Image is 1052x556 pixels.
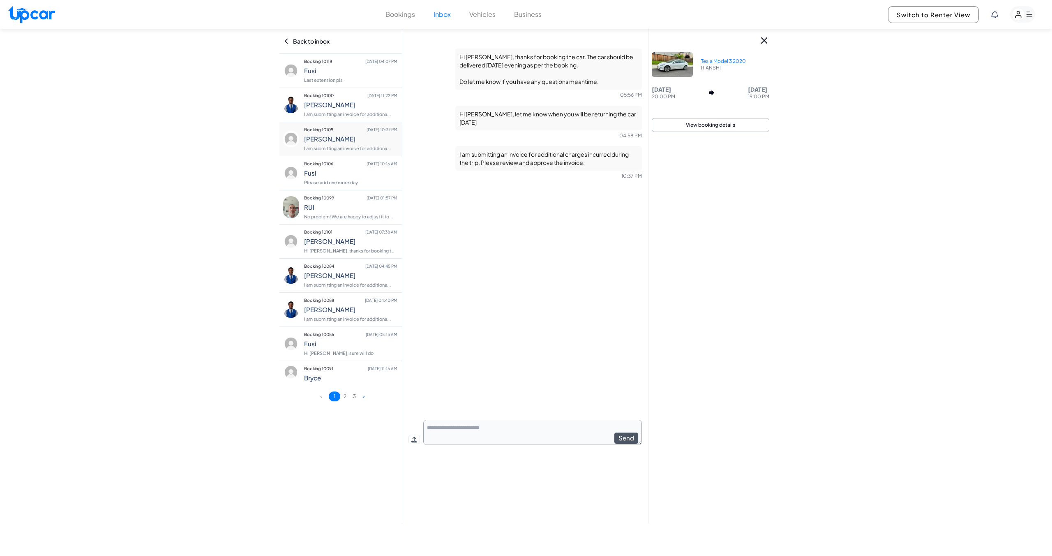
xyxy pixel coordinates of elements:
[304,90,397,101] p: Booking 10100
[304,329,397,340] p: Booking 10086
[304,340,397,347] h4: Fusi
[365,260,397,272] span: [DATE] 04:45 PM
[620,92,642,98] span: 05:56 PM
[283,267,299,284] img: profile
[366,329,397,340] span: [DATE] 08:15 AM
[514,9,542,19] button: Business
[340,392,350,401] button: 2
[621,173,642,179] span: 10:37 PM
[652,85,675,93] p: [DATE]
[365,294,397,306] span: [DATE] 04:40 PM
[455,106,642,130] p: Hi [PERSON_NAME], let me know when you will be returning the car [DATE]
[304,135,397,143] h4: [PERSON_NAME]
[304,192,397,204] p: Booking 10099
[385,9,415,19] button: Bookings
[701,65,746,71] p: RIANSHI
[701,58,746,65] p: Tesla Model 3 2020
[304,245,397,257] p: Hi [PERSON_NAME], thanks for booking the car. Lo...
[614,432,639,444] button: Send
[284,29,398,53] div: Back to inbox
[304,101,397,109] h4: [PERSON_NAME]
[304,294,397,306] p: Booking 10088
[283,63,299,79] img: profile
[304,306,397,313] h4: [PERSON_NAME]
[304,177,397,188] p: Please add one more day
[304,56,397,67] p: Booking 10118
[283,97,299,113] img: profile
[367,192,397,204] span: [DATE] 01:57 PM
[367,90,397,101] span: [DATE] 11:22 PM
[304,363,397,374] p: Booking 10091
[367,124,397,135] span: [DATE] 10:37 PM
[8,6,55,23] img: Upcar Logo
[283,364,299,380] img: profile
[304,67,397,74] h4: Fusi
[304,204,397,211] h4: RUI
[748,85,769,93] p: [DATE]
[652,118,769,132] button: View booking details
[304,260,397,272] p: Booking 10084
[304,169,397,177] h4: Fusi
[304,124,397,135] p: Booking 10109
[359,392,369,401] button: >
[304,143,397,154] p: I am submitting an invoice for additiona...
[304,74,397,86] p: Last extension pls
[350,392,359,401] button: 3
[304,272,397,279] h4: [PERSON_NAME]
[283,301,299,318] img: profile
[283,131,299,147] img: profile
[304,279,397,291] p: I am submitting an invoice for additiona...
[304,374,397,382] h4: Bryce
[283,233,299,250] img: profile
[304,211,397,222] p: No problem! We are happy to adjust it to...
[283,165,299,181] img: profile
[652,93,675,100] p: 20:00 PM
[748,93,769,100] p: 19:00 PM
[304,109,397,120] p: I am submitting an invoice for additiona...
[365,226,397,238] span: [DATE] 07:38 AM
[283,336,299,352] img: profile
[314,392,327,401] button: <
[304,158,397,169] p: Booking 10106
[304,226,397,238] p: Booking 10101
[455,49,642,90] p: Hi [PERSON_NAME], thanks for booking the car. The car should be delivered [DATE] evening as per t...
[367,158,397,169] span: [DATE] 10:16 AM
[329,392,340,401] button: 1
[368,363,397,374] span: [DATE] 11:16 AM
[304,313,397,325] p: I am submitting an invoice for additiona...
[888,6,979,23] button: Switch to Renter View
[283,196,299,218] img: profile
[434,9,451,19] button: Inbox
[469,9,496,19] button: Vehicles
[455,146,642,171] p: I am submitting an invoice for additional charges incurred during the trip. Please review and app...
[304,238,397,245] h4: [PERSON_NAME]
[304,347,397,359] p: Hi [PERSON_NAME], sure will do
[365,56,397,67] span: [DATE] 04:07 PM
[652,52,693,77] img: Car Image
[619,132,642,139] span: 04:58 PM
